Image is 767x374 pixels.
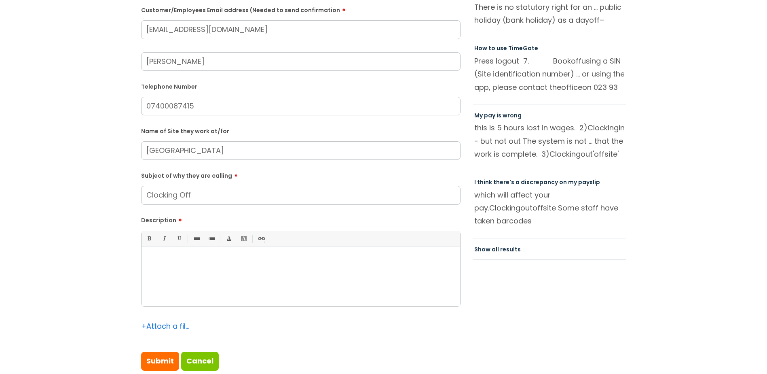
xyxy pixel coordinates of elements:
[474,44,538,52] a: How to use TimeGate
[561,82,582,92] span: office
[474,178,600,186] a: I think there's a discrepancy on my payslip
[589,15,600,25] span: off
[474,111,522,119] a: My pay is wrong
[141,82,461,90] label: Telephone Number
[474,121,625,160] p: this is 5 hours lost in wages. 2) in - but not out The system is not ... that the work is complet...
[474,55,625,93] p: Press logout 7. Book using a SIN (Site identification number) ... or using the app, please contac...
[224,234,234,244] a: Font Color
[181,352,219,370] a: Cancel
[587,123,619,133] span: Clocking
[474,245,521,253] a: Show all results
[206,234,216,244] a: 1. Ordered List (Ctrl-Shift-8)
[239,234,249,244] a: Back Color
[141,214,461,224] label: Description
[474,189,625,227] p: which will affect your pay. out site Some staff have taken barcodes
[141,52,461,71] input: Your Name
[144,234,154,244] a: Bold (Ctrl-B)
[141,352,179,370] input: Submit
[571,56,581,66] span: off
[141,126,461,135] label: Name of Site they work at/for
[141,4,461,14] label: Customer/Employees Email address (Needed to send confirmation
[256,234,266,244] a: Link
[141,320,190,333] div: Attach a file
[191,234,201,244] a: • Unordered List (Ctrl-Shift-7)
[174,234,184,244] a: Underline(Ctrl-U)
[141,170,461,179] label: Subject of why they are calling
[549,149,581,159] span: Clocking
[141,20,461,39] input: Email
[593,149,604,159] span: 'off
[532,203,543,213] span: off
[159,234,169,244] a: Italic (Ctrl-I)
[489,203,520,213] span: Clocking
